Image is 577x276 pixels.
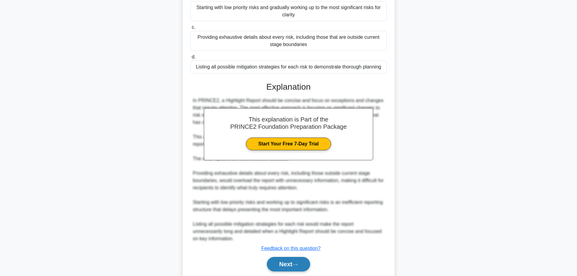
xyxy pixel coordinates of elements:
[194,82,383,92] h3: Explanation
[192,54,196,59] span: d.
[267,257,310,271] button: Next
[191,31,387,51] div: Providing exhaustive details about every risk, including those that are outside current stage bou...
[246,138,331,150] a: Start Your Free 7-Day Trial
[193,97,384,242] div: In PRINCE2, a Highlight Report should be concise and focus on exceptions and changes that require...
[191,61,387,73] div: Listing all possible mitigation strategies for each risk to demonstrate thorough planning
[192,25,195,30] span: c.
[261,246,321,251] a: Feedback on this question?
[191,1,387,21] div: Starting with low priority risks and gradually working up to the most significant risks for clarity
